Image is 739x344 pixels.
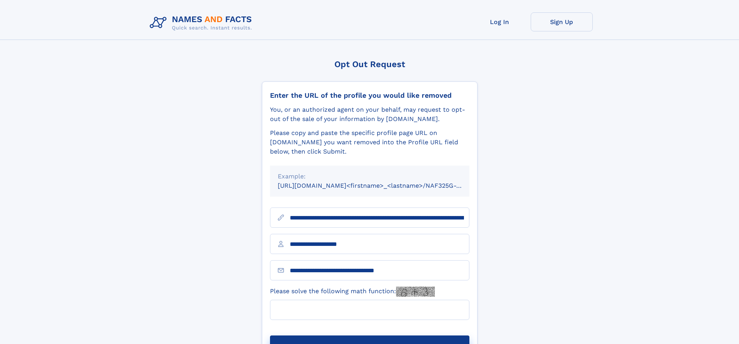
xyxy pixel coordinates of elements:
[278,182,484,189] small: [URL][DOMAIN_NAME]<firstname>_<lastname>/NAF325G-xxxxxxxx
[469,12,531,31] a: Log In
[147,12,258,33] img: Logo Names and Facts
[531,12,593,31] a: Sign Up
[270,287,435,297] label: Please solve the following math function:
[262,59,478,69] div: Opt Out Request
[270,91,469,100] div: Enter the URL of the profile you would like removed
[270,105,469,124] div: You, or an authorized agent on your behalf, may request to opt-out of the sale of your informatio...
[278,172,462,181] div: Example:
[270,128,469,156] div: Please copy and paste the specific profile page URL on [DOMAIN_NAME] you want removed into the Pr...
